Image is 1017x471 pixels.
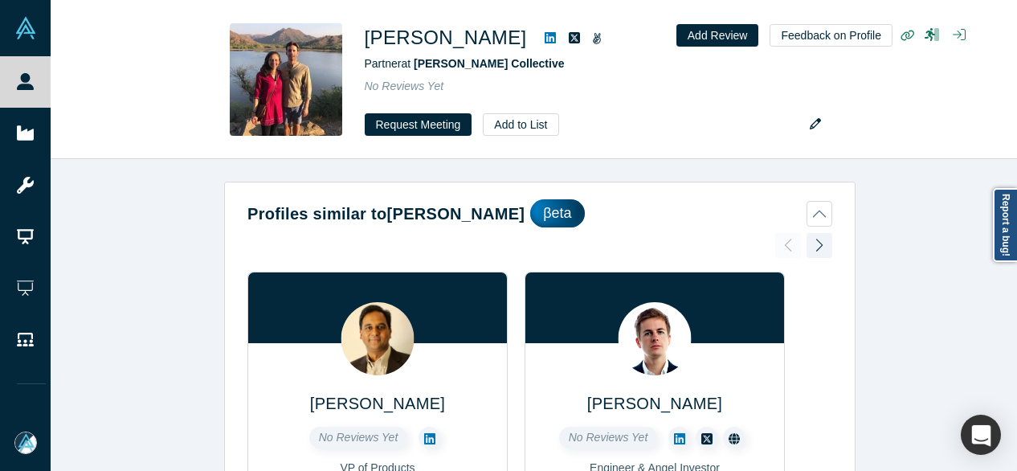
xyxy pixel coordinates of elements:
[319,431,398,444] span: No Reviews Yet
[310,395,445,412] a: [PERSON_NAME]
[247,199,832,227] button: Profiles similar to[PERSON_NAME]βeta
[676,24,759,47] button: Add Review
[414,57,564,70] a: [PERSON_NAME] Collective
[365,23,527,52] h1: [PERSON_NAME]
[770,24,892,47] button: Feedback on Profile
[993,188,1017,262] a: Report a bug!
[587,395,722,412] a: [PERSON_NAME]
[14,432,37,454] img: Mia Scott's Account
[365,113,472,136] button: Request Meeting
[14,17,37,39] img: Alchemist Vault Logo
[341,302,415,375] img: Sunder Parameswaran's Profile Image
[530,199,584,227] div: βeta
[247,202,525,226] h2: Profiles similar to [PERSON_NAME]
[365,80,444,92] span: No Reviews Yet
[569,431,648,444] span: No Reviews Yet
[483,113,558,136] button: Add to List
[619,302,692,375] img: John Loeber's Profile Image
[230,23,342,136] img: Peter Lauten's Profile Image
[365,57,565,70] span: Partner at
